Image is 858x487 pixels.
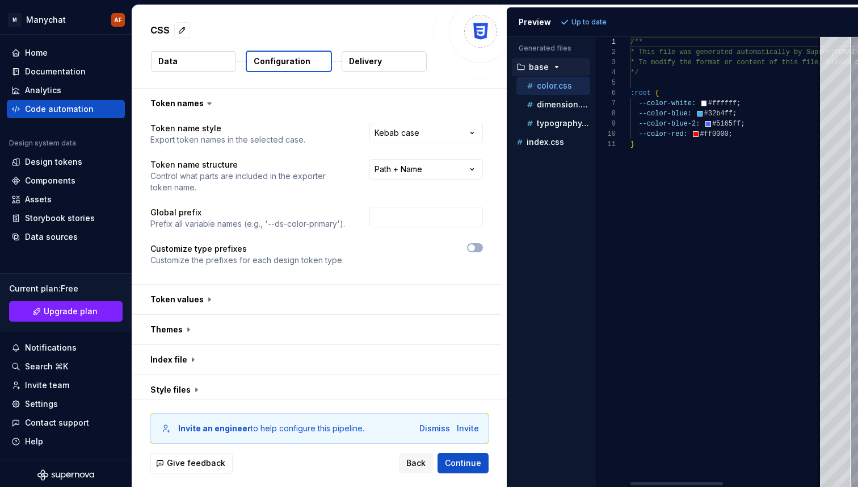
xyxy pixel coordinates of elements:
div: Help [25,436,43,447]
div: Current plan : Free [9,283,123,294]
b: Invite an engineer [178,423,251,433]
div: Design system data [9,139,76,148]
div: 9 [595,119,616,129]
div: Analytics [25,85,61,96]
p: Token name style [150,123,305,134]
button: Continue [438,453,489,473]
p: Global prefix [150,207,345,218]
div: Design tokens [25,156,82,168]
svg: Supernova Logo [37,469,94,481]
div: 8 [595,109,616,119]
a: Components [7,172,125,190]
button: Data [151,51,236,72]
div: 4 [595,68,616,78]
div: Code automation [25,103,94,115]
div: 5 [595,78,616,88]
button: Configuration [246,51,332,72]
button: Give feedback [150,453,233,473]
a: Settings [7,395,125,413]
div: Assets [25,194,52,205]
p: typography.css [537,119,590,128]
div: Settings [25,398,58,410]
p: Export token names in the selected case. [150,134,305,145]
button: dimension.css [516,98,590,111]
button: Notifications [7,339,125,357]
span: ; [728,130,732,138]
a: Analytics [7,81,125,99]
button: MManychatAF [2,7,129,32]
span: #5165ff [712,120,741,128]
button: Delivery [342,51,427,72]
div: M [8,13,22,27]
span: ; [741,120,745,128]
button: Search ⌘K [7,357,125,376]
span: #ffffff [708,99,736,107]
p: Token name structure [150,159,349,170]
span: { [655,89,659,97]
button: base [512,61,590,73]
p: base [529,63,549,72]
span: * To modify the format or content of this file, p [630,59,831,66]
div: Storybook stories [25,213,95,224]
p: Customize the prefixes for each design token type. [150,255,344,266]
span: --color-blue: [638,110,692,118]
div: 3 [595,57,616,68]
a: Code automation [7,100,125,118]
div: Search ⌘K [25,361,68,372]
span: #32b4ff [704,110,732,118]
p: Delivery [349,56,382,67]
span: * This file was generated automatically by Supern [630,48,831,56]
a: Invite team [7,376,125,394]
span: --color-red: [638,130,687,138]
div: Contact support [25,417,89,428]
a: Documentation [7,63,125,81]
span: Continue [445,457,481,469]
span: :root [630,89,651,97]
span: Back [406,457,426,469]
button: index.css [512,136,590,148]
div: Documentation [25,66,86,77]
button: Back [399,453,433,473]
p: Up to date [571,18,607,27]
div: Preview [519,16,551,28]
div: 6 [595,88,616,98]
div: Manychat [26,14,66,26]
p: color.css [537,81,572,90]
span: ; [733,110,737,118]
a: Data sources [7,228,125,246]
div: 10 [595,129,616,139]
p: Configuration [254,56,310,67]
span: ; [737,99,741,107]
p: Generated files [519,44,583,53]
p: index.css [527,138,564,147]
div: Notifications [25,342,77,353]
div: Data sources [25,231,78,243]
p: Customize type prefixes [150,243,344,255]
p: dimension.css [537,100,590,109]
p: Control what parts are included in the exporter token name. [150,170,349,193]
div: AF [114,15,122,24]
div: Components [25,175,75,186]
span: --color-blue-2: [638,120,700,128]
span: } [630,140,634,148]
div: 1 [595,37,616,47]
button: Invite [457,423,479,434]
a: Storybook stories [7,209,125,227]
span: Upgrade plan [44,306,98,317]
div: 11 [595,139,616,149]
button: typography.css [516,117,590,130]
a: Design tokens [7,153,125,171]
span: #ff0000 [700,130,728,138]
a: Assets [7,190,125,209]
button: Dismiss [419,423,450,434]
button: color.css [516,80,590,92]
div: 7 [595,98,616,109]
a: Home [7,44,125,62]
p: Prefix all variable names (e.g., '--ds-color-primary'). [150,218,345,230]
span: --color-white: [638,99,696,107]
button: Contact support [7,414,125,432]
p: CSS [150,23,170,37]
